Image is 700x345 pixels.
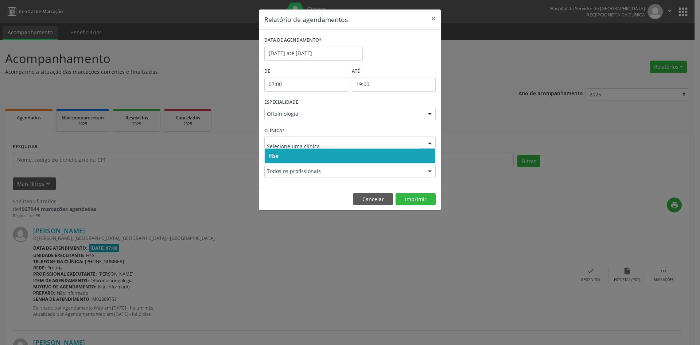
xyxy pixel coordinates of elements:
button: Close [426,9,441,27]
span: Hse [269,152,279,159]
span: Oftalmologia [267,110,421,118]
input: Selecione o horário final [352,77,436,92]
input: Selecione uma data ou intervalo [264,46,363,61]
input: Selecione uma clínica [267,139,421,154]
label: DATA DE AGENDAMENTO [264,35,322,46]
h5: Relatório de agendamentos [264,15,348,24]
label: De [264,66,348,77]
button: Cancelar [353,193,393,206]
label: ESPECIALIDADE [264,97,298,108]
input: Selecione o horário inicial [264,77,348,92]
span: Todos os profissionais [267,168,421,175]
label: CLÍNICA [264,125,285,137]
button: Imprimir [396,193,436,206]
label: ATÉ [352,66,436,77]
